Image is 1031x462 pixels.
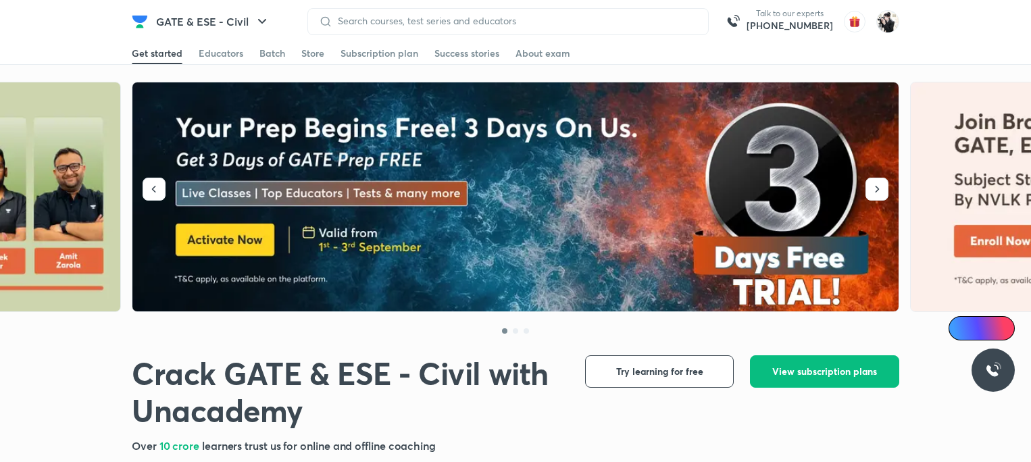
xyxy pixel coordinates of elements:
span: Over [132,438,159,453]
img: Lucky verma [876,10,899,33]
div: Success stories [434,47,499,60]
a: Batch [259,43,285,64]
a: Ai Doubts [949,316,1015,340]
a: Educators [199,43,243,64]
div: Get started [132,47,182,60]
img: Icon [957,323,967,334]
a: Store [301,43,324,64]
div: Subscription plan [341,47,418,60]
img: call-us [720,8,747,35]
span: learners trust us for online and offline coaching [202,438,436,453]
a: Get started [132,43,182,64]
img: avatar [844,11,865,32]
div: Batch [259,47,285,60]
button: Try learning for free [585,355,734,388]
a: Success stories [434,43,499,64]
div: Store [301,47,324,60]
a: [PHONE_NUMBER] [747,19,833,32]
a: Subscription plan [341,43,418,64]
span: View subscription plans [772,365,877,378]
button: View subscription plans [750,355,899,388]
span: Ai Doubts [971,323,1007,334]
span: 10 crore [159,438,202,453]
p: Talk to our experts [747,8,833,19]
img: ttu [985,362,1001,378]
button: GATE & ESE - Civil [148,8,278,35]
div: Educators [199,47,243,60]
a: About exam [515,43,570,64]
img: Company Logo [132,14,148,30]
h1: Crack GATE & ESE - Civil with Unacademy [132,355,563,430]
div: About exam [515,47,570,60]
span: Try learning for free [616,365,703,378]
input: Search courses, test series and educators [332,16,697,26]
